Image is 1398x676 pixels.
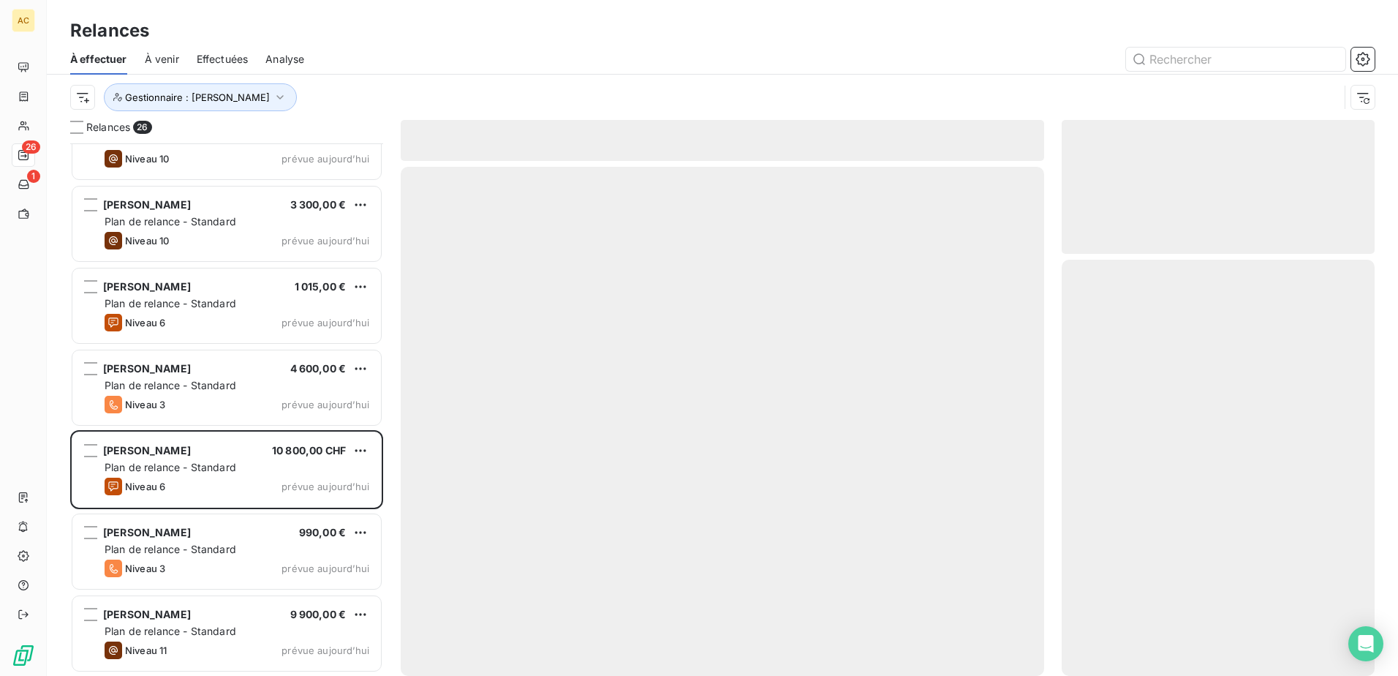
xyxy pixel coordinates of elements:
[103,526,191,538] span: [PERSON_NAME]
[103,280,191,293] span: [PERSON_NAME]
[105,543,236,555] span: Plan de relance - Standard
[290,198,347,211] span: 3 300,00 €
[12,644,35,667] img: Logo LeanPay
[103,198,191,211] span: [PERSON_NAME]
[145,52,179,67] span: À venir
[125,317,165,328] span: Niveau 6
[105,625,236,637] span: Plan de relance - Standard
[282,399,369,410] span: prévue aujourd’hui
[70,52,127,67] span: À effectuer
[103,444,191,457] span: [PERSON_NAME]
[125,235,169,247] span: Niveau 10
[1126,48,1345,71] input: Rechercher
[70,143,383,676] div: grid
[290,608,347,620] span: 9 900,00 €
[295,280,347,293] span: 1 015,00 €
[125,153,169,165] span: Niveau 10
[105,379,236,391] span: Plan de relance - Standard
[103,362,191,375] span: [PERSON_NAME]
[105,215,236,228] span: Plan de relance - Standard
[125,563,165,574] span: Niveau 3
[282,645,369,656] span: prévue aujourd’hui
[125,399,165,410] span: Niveau 3
[105,297,236,309] span: Plan de relance - Standard
[125,481,165,492] span: Niveau 6
[104,83,297,111] button: Gestionnaire : [PERSON_NAME]
[125,645,167,656] span: Niveau 11
[282,563,369,574] span: prévue aujourd’hui
[290,362,347,375] span: 4 600,00 €
[86,120,130,135] span: Relances
[12,9,35,32] div: AC
[125,91,270,103] span: Gestionnaire : [PERSON_NAME]
[282,317,369,328] span: prévue aujourd’hui
[70,18,149,44] h3: Relances
[133,121,151,134] span: 26
[22,140,40,154] span: 26
[197,52,249,67] span: Effectuées
[282,481,369,492] span: prévue aujourd’hui
[282,153,369,165] span: prévue aujourd’hui
[282,235,369,247] span: prévue aujourd’hui
[103,608,191,620] span: [PERSON_NAME]
[299,526,346,538] span: 990,00 €
[1348,626,1383,661] div: Open Intercom Messenger
[105,461,236,473] span: Plan de relance - Standard
[265,52,304,67] span: Analyse
[272,444,346,457] span: 10 800,00 CHF
[27,170,40,183] span: 1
